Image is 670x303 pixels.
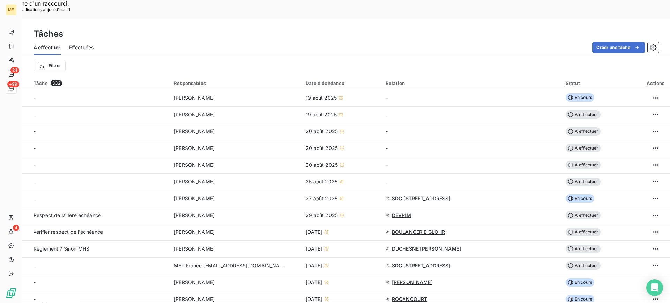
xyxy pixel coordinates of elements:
div: Actions [645,80,666,86]
span: À effectuer [566,211,601,219]
img: Logo LeanPay [6,288,17,299]
span: vérifier respect de l'échéance [33,229,103,235]
span: BOULANGERIE GLOHR [392,229,445,236]
div: Statut [566,80,637,86]
span: [PERSON_NAME] [174,195,215,202]
span: - [33,296,36,302]
div: Tâche [33,80,165,86]
span: À effectuer [33,44,61,51]
span: - [33,262,36,268]
span: Effectuées [69,44,94,51]
span: [PERSON_NAME] [174,161,215,168]
span: - [33,279,36,285]
span: SDC [STREET_ADDRESS] [392,262,451,269]
td: - [381,140,561,157]
span: [DATE] [306,279,322,286]
td: - [381,157,561,173]
span: [PERSON_NAME] [174,178,215,185]
td: - [381,123,561,140]
span: [DATE] [306,245,322,252]
span: [PERSON_NAME] [174,212,215,219]
button: Créer une tâche [592,42,645,53]
span: À effectuer [566,144,601,152]
span: 19 août 2025 [306,111,337,118]
span: À effectuer [566,261,601,270]
span: +99 [7,81,19,87]
div: Responsables [174,80,297,86]
span: 20 août 2025 [306,145,338,152]
span: [PERSON_NAME] [174,128,215,135]
td: - [381,89,561,106]
span: À effectuer [566,161,601,169]
h3: Tâches [33,28,63,40]
span: [PERSON_NAME] [392,279,433,286]
span: 4 [13,225,19,231]
td: - [381,106,561,123]
span: 332 [51,80,62,86]
span: À effectuer [566,178,601,186]
span: À effectuer [566,127,601,136]
span: SDC [STREET_ADDRESS] [392,195,451,202]
button: Filtrer [33,60,66,71]
span: En cours [566,278,594,287]
span: [PERSON_NAME] [174,296,215,303]
span: - [33,95,36,101]
span: 20 août 2025 [306,161,338,168]
td: - [381,173,561,190]
span: À effectuer [566,245,601,253]
div: Relation [386,80,557,86]
span: Respect de la 1ère échéance [33,212,101,218]
span: [PERSON_NAME] [174,94,215,101]
span: [DATE] [306,262,322,269]
span: 27 août 2025 [306,195,337,202]
span: DUCHESNE [PERSON_NAME] [392,245,461,252]
div: Date d'échéance [306,80,377,86]
span: [PERSON_NAME] [174,145,215,152]
span: [PERSON_NAME] [174,229,215,236]
span: [PERSON_NAME] [174,245,215,252]
span: - [33,111,36,117]
span: En cours [566,194,594,203]
span: [PERSON_NAME] [174,279,215,286]
span: [DATE] [306,229,322,236]
span: MET France [EMAIL_ADDRESS][DOMAIN_NAME] [174,262,285,269]
span: [PERSON_NAME] [174,111,215,118]
span: 24 [10,67,19,73]
div: Open Intercom Messenger [646,279,663,296]
span: DEVRIM [392,212,411,219]
span: ROCANCOURT [392,296,427,303]
span: - [33,145,36,151]
span: Règlement ? Sinon MHS [33,246,89,252]
span: 19 août 2025 [306,94,337,101]
span: 25 août 2025 [306,178,337,185]
span: À effectuer [566,228,601,236]
span: En cours [566,93,594,102]
span: - [33,195,36,201]
span: 29 août 2025 [306,212,338,219]
span: 20 août 2025 [306,128,338,135]
span: - [33,162,36,168]
span: - [33,128,36,134]
span: À effectuer [566,110,601,119]
span: - [33,179,36,185]
span: [DATE] [306,296,322,303]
